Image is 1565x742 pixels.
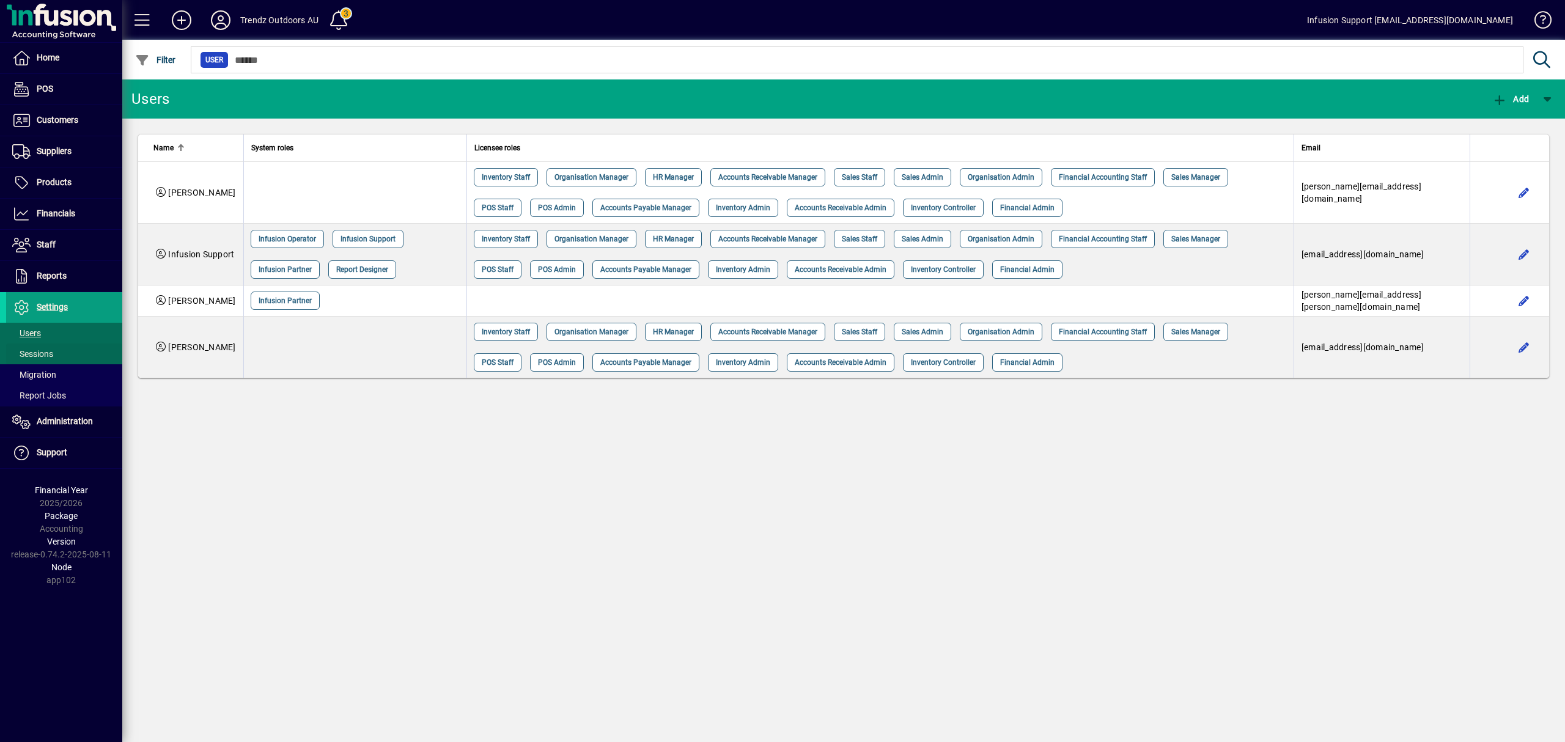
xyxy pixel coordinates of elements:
[6,199,122,229] a: Financials
[6,343,122,364] a: Sessions
[47,537,76,546] span: Version
[1302,342,1424,352] span: [EMAIL_ADDRESS][DOMAIN_NAME]
[6,43,122,73] a: Home
[51,562,72,572] span: Node
[1171,326,1220,338] span: Sales Manager
[968,171,1034,183] span: Organisation Admin
[482,263,514,276] span: POS Staff
[37,240,56,249] span: Staff
[168,188,235,197] span: [PERSON_NAME]
[37,115,78,125] span: Customers
[37,447,67,457] span: Support
[482,356,514,369] span: POS Staff
[1514,244,1534,264] button: Edit
[554,233,628,245] span: Organisation Manager
[718,233,817,245] span: Accounts Receivable Manager
[653,326,694,338] span: HR Manager
[1000,263,1055,276] span: Financial Admin
[718,171,817,183] span: Accounts Receivable Manager
[37,146,72,156] span: Suppliers
[251,141,293,155] span: System roles
[37,302,68,312] span: Settings
[37,416,93,426] span: Administration
[131,89,183,109] div: Users
[653,233,694,245] span: HR Manager
[554,171,628,183] span: Organisation Manager
[6,74,122,105] a: POS
[341,233,396,245] span: Infusion Support
[842,326,877,338] span: Sales Staff
[12,328,41,338] span: Users
[1302,182,1421,204] span: [PERSON_NAME][EMAIL_ADDRESS][DOMAIN_NAME]
[6,136,122,167] a: Suppliers
[168,249,234,259] span: Infusion Support
[1059,326,1147,338] span: Financial Accounting Staff
[259,295,312,307] span: Infusion Partner
[902,233,943,245] span: Sales Admin
[1000,356,1055,369] span: Financial Admin
[6,323,122,343] a: Users
[653,171,694,183] span: HR Manager
[1514,183,1534,202] button: Edit
[12,391,66,400] span: Report Jobs
[205,54,223,66] span: User
[1302,249,1424,259] span: [EMAIL_ADDRESS][DOMAIN_NAME]
[201,9,240,31] button: Profile
[842,233,877,245] span: Sales Staff
[538,263,576,276] span: POS Admin
[600,263,691,276] span: Accounts Payable Manager
[716,356,770,369] span: Inventory Admin
[538,202,576,214] span: POS Admin
[1514,337,1534,357] button: Edit
[1059,233,1147,245] span: Financial Accounting Staff
[795,263,886,276] span: Accounts Receivable Admin
[6,105,122,136] a: Customers
[718,326,817,338] span: Accounts Receivable Manager
[1000,202,1055,214] span: Financial Admin
[6,406,122,437] a: Administration
[1302,141,1320,155] span: Email
[37,177,72,187] span: Products
[795,202,886,214] span: Accounts Receivable Admin
[153,141,174,155] span: Name
[716,263,770,276] span: Inventory Admin
[1489,88,1532,110] button: Add
[132,49,179,71] button: Filter
[336,263,388,276] span: Report Designer
[554,326,628,338] span: Organisation Manager
[259,263,312,276] span: Infusion Partner
[168,342,235,352] span: [PERSON_NAME]
[902,326,943,338] span: Sales Admin
[1059,171,1147,183] span: Financial Accounting Staff
[6,261,122,292] a: Reports
[600,356,691,369] span: Accounts Payable Manager
[135,55,176,65] span: Filter
[474,141,520,155] span: Licensee roles
[12,370,56,380] span: Migration
[911,356,976,369] span: Inventory Controller
[37,208,75,218] span: Financials
[37,84,53,94] span: POS
[6,385,122,406] a: Report Jobs
[37,53,59,62] span: Home
[1171,171,1220,183] span: Sales Manager
[538,356,576,369] span: POS Admin
[482,171,530,183] span: Inventory Staff
[35,485,88,495] span: Financial Year
[1302,290,1421,312] span: [PERSON_NAME][EMAIL_ADDRESS][PERSON_NAME][DOMAIN_NAME]
[45,511,78,521] span: Package
[1492,94,1529,104] span: Add
[240,10,319,30] div: Trendz Outdoors AU
[482,326,530,338] span: Inventory Staff
[6,230,122,260] a: Staff
[6,364,122,385] a: Migration
[1307,10,1513,30] div: Infusion Support [EMAIL_ADDRESS][DOMAIN_NAME]
[12,349,53,359] span: Sessions
[168,296,235,306] span: [PERSON_NAME]
[911,263,976,276] span: Inventory Controller
[968,233,1034,245] span: Organisation Admin
[6,167,122,198] a: Products
[795,356,886,369] span: Accounts Receivable Admin
[259,233,316,245] span: Infusion Operator
[37,271,67,281] span: Reports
